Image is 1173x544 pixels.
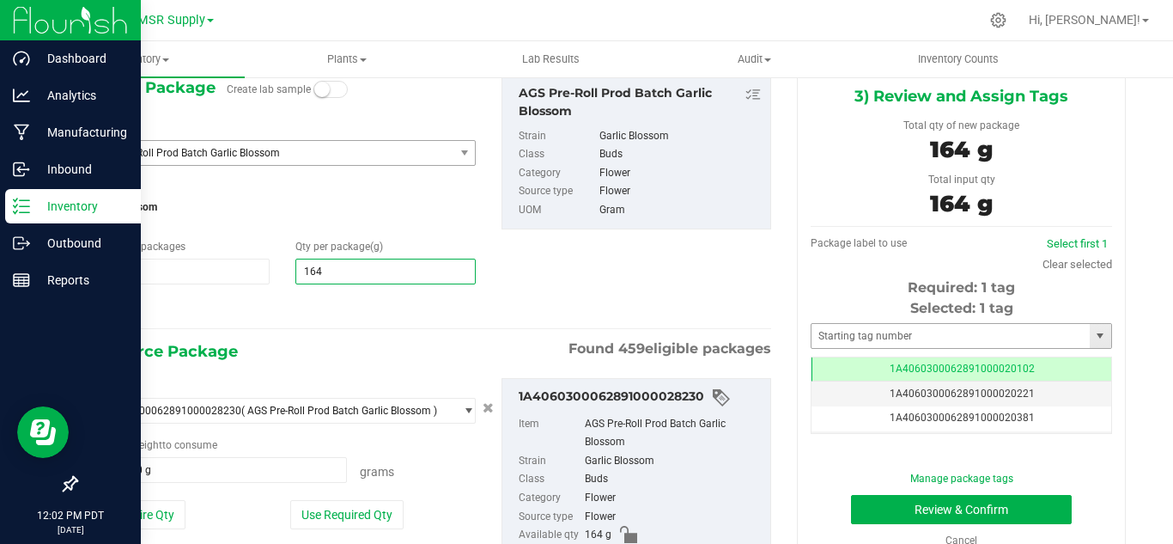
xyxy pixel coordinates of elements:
label: UOM [519,201,596,220]
span: Hi, [PERSON_NAME]! [1029,13,1140,27]
span: 1) New Package [88,75,216,101]
a: Inventory [41,41,245,77]
inline-svg: Reports [13,272,30,289]
span: Total input qty [928,174,995,186]
span: Inventory Counts [895,52,1022,67]
span: Found eligible packages [568,339,771,359]
div: Flower [585,508,762,527]
inline-svg: Outbound [13,235,30,252]
span: Lab Results [499,52,603,67]
span: Garlic Blossom [88,194,476,220]
span: select [453,141,475,165]
div: AGS Pre-Roll Prod Batch Garlic Blossom [585,415,762,452]
a: Plants [245,41,448,77]
p: 12:02 PM PDT [8,508,133,523]
div: Flower [599,164,762,183]
span: select [453,399,475,423]
span: Audit [653,52,855,67]
label: Create lab sample [227,76,311,102]
div: Garlic Blossom [585,452,762,471]
div: 1A4060300062891000028230 [519,388,762,408]
label: Category [519,164,596,183]
span: Total qty of new package [903,119,1019,131]
p: [DATE] [8,523,133,536]
a: Select first 1 [1047,237,1108,250]
span: (g) [370,241,383,253]
span: Inventory [41,52,245,67]
a: Audit [653,41,856,77]
button: Review & Confirm [851,495,1072,524]
span: 1A4060300062891000020381 [890,412,1035,424]
span: 2) Source Package [88,339,238,364]
span: 3) Review and Assign Tags [854,83,1068,109]
a: Clear selected [1042,258,1112,271]
span: ( AGS Pre-Roll Prod Batch Garlic Blossom ) [241,405,437,417]
a: Inventory Counts [856,41,1060,77]
a: Lab Results [448,41,652,77]
span: MSR Supply [137,13,205,28]
p: Dashboard [30,48,133,69]
label: Item [519,415,581,452]
div: AGS Pre-Roll Prod Batch Garlic Blossom [519,84,762,120]
div: Buds [585,470,762,489]
span: 1A4060300062891000020102 [890,363,1035,375]
p: Inventory [30,196,133,217]
label: Strain [519,452,581,471]
button: Use Required Qty [290,500,404,529]
span: Qty per package [295,241,383,253]
span: 164 g [930,136,993,163]
span: Package label to use [811,237,907,249]
label: Class [519,145,596,164]
a: Manage package tags [910,473,1013,485]
div: Garlic Blossom [599,127,762,146]
label: Strain [519,127,596,146]
span: Grams [360,465,394,479]
label: Source type [519,182,596,201]
input: Starting tag number [811,324,1090,348]
div: Flower [585,489,762,508]
span: 1A4060300062891000028230 [96,405,241,417]
div: Manage settings [988,12,1009,28]
input: 164.0000 g [89,458,346,482]
inline-svg: Dashboard [13,50,30,67]
button: Cancel button [477,396,499,421]
p: Analytics [30,85,133,106]
span: Plants [246,52,447,67]
label: Category [519,489,581,508]
label: Source type [519,508,581,527]
label: Class [519,470,581,489]
inline-svg: Inbound [13,161,30,178]
span: 1A4060300062891000020221 [890,388,1035,400]
p: Outbound [30,233,133,254]
p: Inbound [30,159,133,180]
span: 459 [618,340,645,357]
p: Manufacturing [30,122,133,143]
span: Selected: 1 tag [910,300,1013,316]
inline-svg: Analytics [13,87,30,104]
span: 164 g [930,190,993,217]
input: 1 [89,260,269,284]
span: weight [131,439,162,451]
div: Gram [599,201,762,220]
iframe: Resource center [17,406,69,458]
div: Buds [599,145,762,164]
p: Reports [30,270,133,290]
span: select [1090,324,1111,348]
div: Flower [599,182,762,201]
inline-svg: Manufacturing [13,124,30,141]
span: Package to consume [88,439,217,451]
span: Required: 1 tag [908,279,1015,296]
span: AGS Pre-Roll Prod Batch Garlic Blossom [96,147,433,159]
inline-svg: Inventory [13,198,30,215]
